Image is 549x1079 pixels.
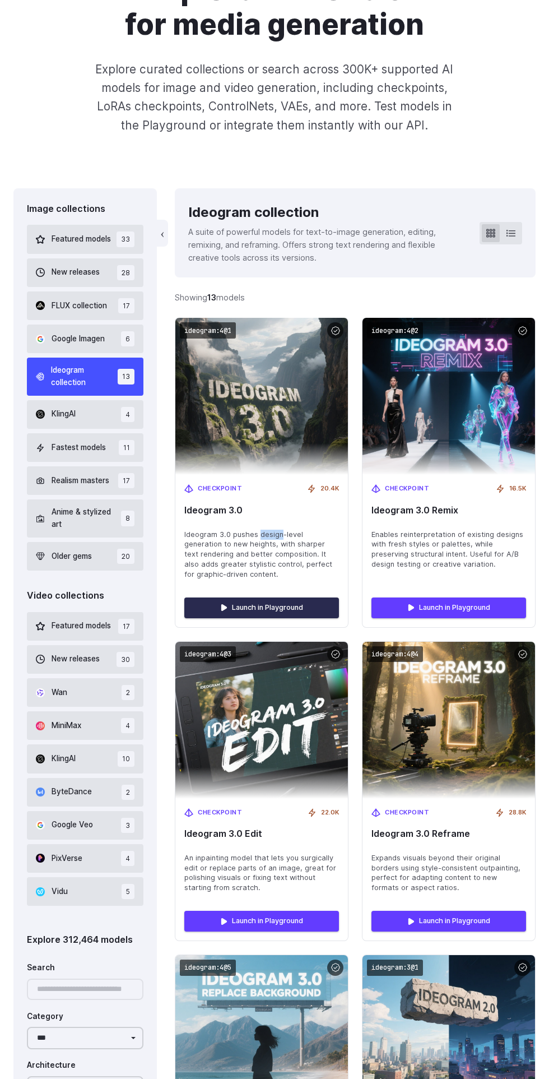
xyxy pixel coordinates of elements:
span: New releases [52,266,100,279]
span: 2 [122,785,134,800]
span: 28 [117,265,134,280]
span: Ideogram collection [51,364,118,389]
span: 5 [122,884,134,899]
span: New releases [52,653,100,665]
a: Launch in Playground [371,598,526,618]
span: 3 [121,818,134,833]
span: ByteDance [52,786,92,798]
span: Wan [52,687,67,699]
span: Ideogram 3.0 Remix [371,505,526,516]
span: 28.8K [509,808,526,818]
div: Explore 312,464 models [27,933,143,947]
label: Architecture [27,1059,76,1072]
a: Launch in Playground [184,911,339,931]
span: FLUX collection [52,300,107,312]
span: 13 [118,369,134,384]
button: Ideogram collection 13 [27,358,143,396]
span: Anime & stylized art [52,506,121,531]
span: Checkpoint [385,808,430,818]
code: ideogram:3@1 [367,960,423,976]
button: FLUX collection 17 [27,291,143,320]
button: MiniMax 4 [27,711,143,740]
label: Search [27,962,55,974]
span: 16.5K [509,484,526,494]
a: Launch in Playground [371,911,526,931]
button: KlingAI 4 [27,400,143,429]
code: ideogram:4@1 [180,322,236,339]
button: ByteDance 2 [27,778,143,807]
span: MiniMax [52,720,81,732]
button: Older gems 20 [27,542,143,571]
span: Fastest models [52,442,106,454]
span: Featured models [52,620,111,632]
span: Realism masters [52,475,109,487]
button: Google Veo 3 [27,811,143,840]
span: 20.4K [320,484,339,494]
img: Ideogram 3.0 [175,318,348,475]
span: Ideogram 3.0 Edit [184,828,339,839]
span: 17 [118,298,134,313]
span: Google Veo [52,819,93,831]
span: PixVerse [52,853,82,865]
img: Ideogram 3.0 Remix [362,318,535,475]
span: Checkpoint [198,484,243,494]
button: New releases 28 [27,258,143,287]
div: Video collections [27,589,143,603]
span: Ideogram 3.0 Reframe [371,828,526,839]
button: KlingAI 10 [27,744,143,773]
div: Ideogram collection [188,202,462,223]
button: Google Imagen 6 [27,325,143,353]
span: Expands visuals beyond their original borders using style-consistent outpainting, perfect for ada... [371,853,526,893]
span: 6 [121,331,134,346]
span: Featured models [52,233,111,246]
span: 4 [121,851,134,866]
code: ideogram:4@3 [180,646,236,663]
div: Showing models [175,291,245,304]
p: Explore curated collections or search across 300K+ supported AI models for image and video genera... [92,60,457,135]
span: KlingAI [52,753,76,765]
strong: 13 [207,293,216,302]
span: Checkpoint [198,808,243,818]
span: Older gems [52,550,92,563]
span: 4 [121,407,134,422]
a: Launch in Playground [184,598,339,618]
span: Vidu [52,886,68,898]
span: 4 [121,718,134,733]
button: Featured models 33 [27,225,143,253]
button: Anime & stylized art 8 [27,499,143,538]
div: Image collections [27,202,143,216]
span: 33 [117,231,134,247]
span: 22.0K [321,808,339,818]
button: Fastest models 11 [27,433,143,462]
span: 17 [118,473,134,488]
button: Wan 2 [27,678,143,707]
span: An inpainting model that lets you surgically edit or replace parts of an image, great for polishi... [184,853,339,893]
button: PixVerse 4 [27,844,143,873]
span: KlingAI [52,408,76,420]
button: Vidu 5 [27,877,143,906]
span: 20 [117,549,134,564]
code: ideogram:4@2 [367,322,423,339]
span: Ideogram 3.0 pushes design-level generation to new heights, with sharper text rendering and bette... [184,530,339,580]
button: Realism masters 17 [27,466,143,495]
span: Enables reinterpretation of existing designs with fresh styles or palettes, while preserving stru... [371,530,526,570]
img: Ideogram 3.0 Reframe [362,642,535,799]
span: 30 [117,652,134,667]
span: Checkpoint [385,484,430,494]
span: 10 [118,751,134,766]
code: ideogram:4@4 [367,646,423,663]
span: Google Imagen [52,333,105,345]
p: A suite of powerful models for text-to-image generation, editing, remixing, and reframing. Offers... [188,225,462,264]
button: New releases 30 [27,645,143,674]
span: 2 [122,685,134,700]
button: Featured models 17 [27,612,143,641]
span: 11 [119,440,134,455]
img: Ideogram 3.0 Edit [175,642,348,799]
label: Category [27,1011,63,1023]
span: 8 [121,511,134,526]
span: 17 [118,619,134,634]
select: Category [27,1027,143,1049]
code: ideogram:4@5 [180,960,236,976]
button: ‹ [157,220,168,247]
span: Ideogram 3.0 [184,505,339,516]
